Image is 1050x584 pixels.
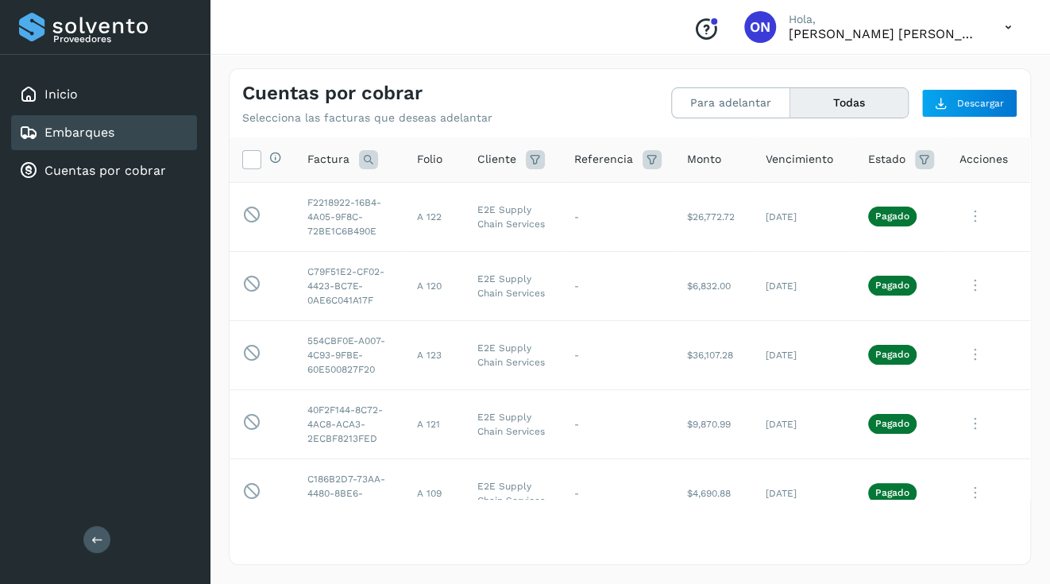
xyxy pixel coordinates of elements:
span: Cliente [477,151,516,168]
td: A 122 [404,182,465,251]
td: - [562,458,674,528]
td: $4,690.88 [674,458,753,528]
td: [DATE] [753,320,855,389]
td: - [562,389,674,458]
p: OMAR NOE MARTINEZ RUBIO [789,26,979,41]
td: $26,772.72 [674,182,753,251]
p: Proveedores [53,33,191,44]
p: Hola, [789,13,979,26]
a: Embarques [44,125,114,140]
span: Folio [417,151,442,168]
div: Inicio [11,77,197,112]
td: [DATE] [753,251,855,320]
td: 40F2F144-8C72-4AC8-ACA3-2ECBF8213FED [295,389,404,458]
p: Pagado [875,349,909,360]
span: Monto [687,151,721,168]
p: Selecciona las facturas que deseas adelantar [242,111,492,125]
td: E2E Supply Chain Services [465,251,562,320]
p: Pagado [875,280,909,291]
td: A 123 [404,320,465,389]
button: Para adelantar [672,88,790,118]
td: [DATE] [753,182,855,251]
span: Referencia [574,151,633,168]
span: Vencimiento [766,151,833,168]
td: [DATE] [753,389,855,458]
td: E2E Supply Chain Services [465,182,562,251]
td: E2E Supply Chain Services [465,458,562,528]
a: Inicio [44,87,78,102]
p: Pagado [875,487,909,498]
td: - [562,320,674,389]
td: C79F51E2-CF02-4423-BC7E-0AE6C041A17F [295,251,404,320]
span: Descargar [957,96,1004,110]
td: 554CBF0E-A007-4C93-9FBE-60E500827F20 [295,320,404,389]
td: E2E Supply Chain Services [465,320,562,389]
td: F2218922-16B4-4A05-9F8C-72BE1C6B490E [295,182,404,251]
span: Acciones [959,151,1008,168]
td: $9,870.99 [674,389,753,458]
a: Cuentas por cobrar [44,163,166,178]
td: $36,107.28 [674,320,753,389]
button: Descargar [921,89,1017,118]
td: C186B2D7-73AA-4480-8BE6-0E0B30315EDC [295,458,404,528]
div: Embarques [11,115,197,150]
td: - [562,182,674,251]
td: [DATE] [753,458,855,528]
td: $6,832.00 [674,251,753,320]
p: Pagado [875,211,909,222]
td: A 120 [404,251,465,320]
td: E2E Supply Chain Services [465,389,562,458]
h4: Cuentas por cobrar [242,82,423,105]
button: Todas [790,88,908,118]
td: A 121 [404,389,465,458]
span: Factura [307,151,349,168]
td: - [562,251,674,320]
div: Cuentas por cobrar [11,153,197,188]
span: Estado [868,151,905,168]
td: A 109 [404,458,465,528]
p: Pagado [875,418,909,429]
